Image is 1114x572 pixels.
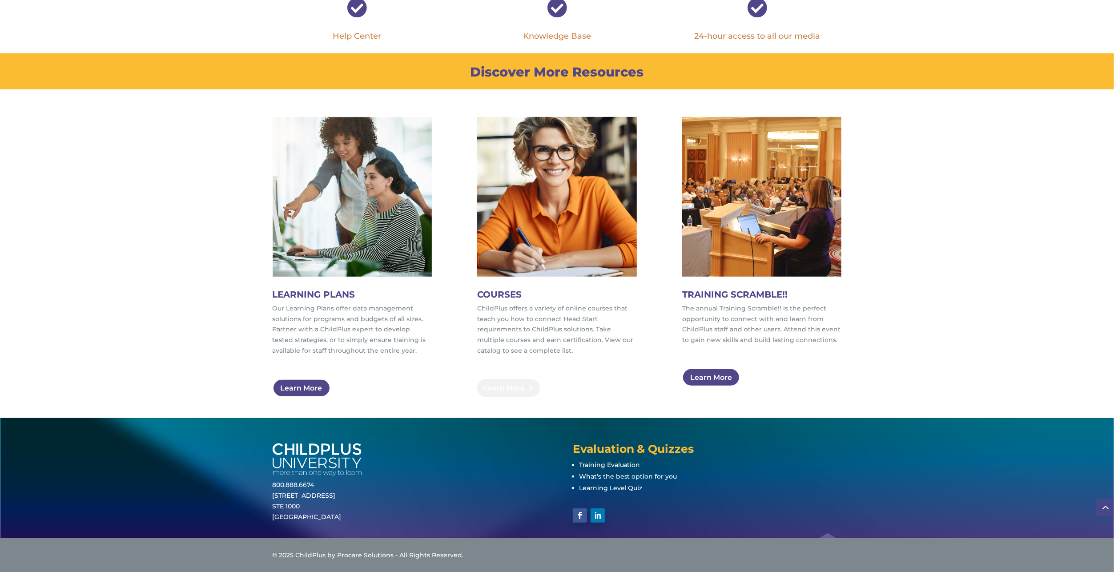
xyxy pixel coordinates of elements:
h3: Discover More Resources [273,65,842,83]
a: Learn More [477,379,540,397]
a: [STREET_ADDRESS]STE 1000[GEOGRAPHIC_DATA] [273,491,342,521]
p: 24-hour access to all our media [673,31,842,42]
a: Follow on Facebook [573,508,587,523]
a: Learning Level Quiz [579,484,643,492]
img: white-cpu-wordmark [273,443,362,477]
span: COURSES [477,289,522,300]
p: The annual Training Scramble!! is the perfect opportunity to connect with and learn from ChildPlu... [682,303,841,346]
a: Training Evaluation [579,461,640,469]
p: Our Learning Plans offer data management solutions for programs and budgets of all sizes. Partner... [273,303,432,356]
a: 800.888.6674 [273,481,314,489]
div: © 2025 ChildPlus by Procare Solutions - All Rights Reserved. [273,550,842,561]
img: courses icon [477,117,636,276]
p: ChildPlus offers a variety of online courses that teach you how to connect Head Start requirement... [477,303,636,356]
a: Help Center [333,31,381,41]
a: Follow on LinkedIn [591,508,605,523]
a: Knowledge Base [523,31,591,41]
img: 2024 ChildPlus Training Scramble [682,117,841,276]
span: TRAINING SCRAMBLE!! [682,289,788,300]
a: Learn More [273,379,330,397]
a: What’s the best option for you [579,472,677,480]
a: Learn More [682,368,740,387]
span: LEARNING PLANS [273,289,355,300]
h4: Evaluation & Quizzes [573,443,842,459]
